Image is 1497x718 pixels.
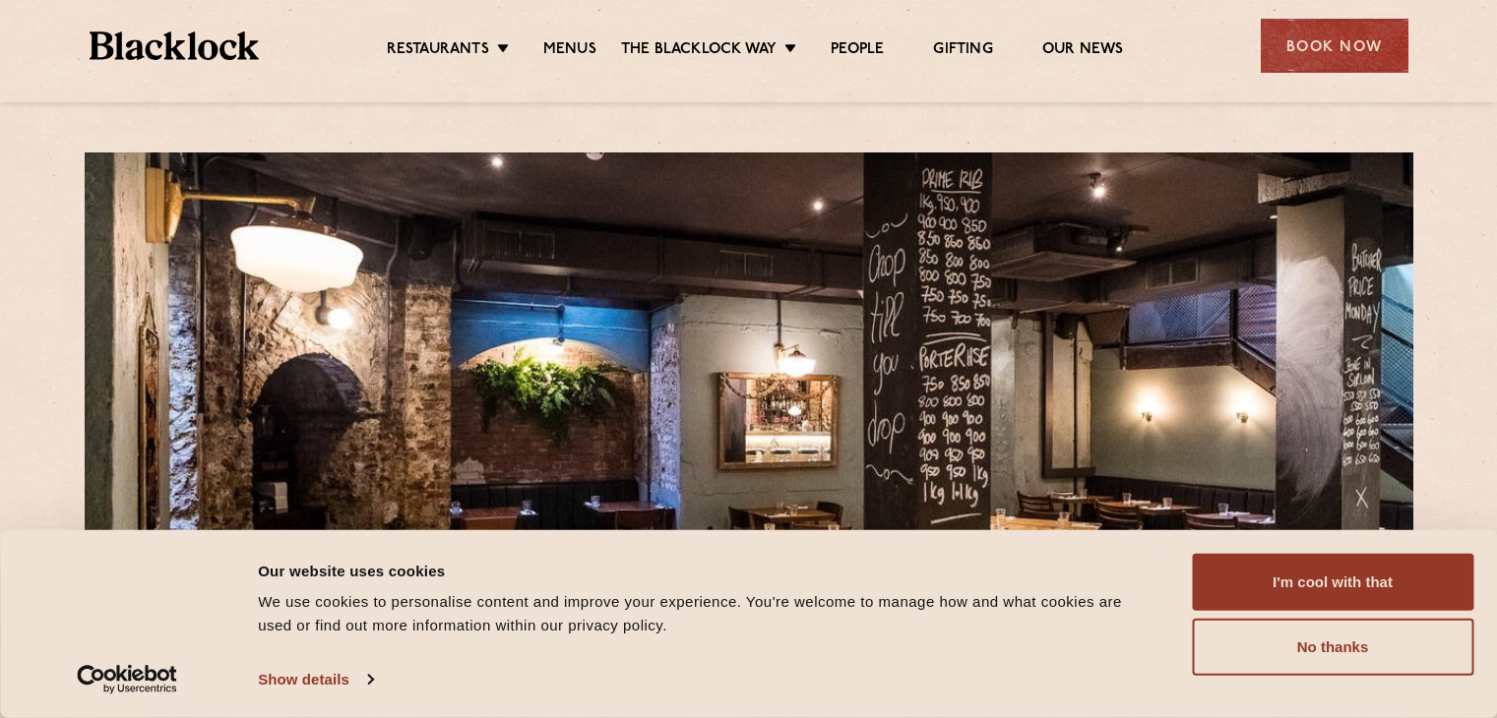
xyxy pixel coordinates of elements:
[621,40,777,62] a: The Blacklock Way
[258,559,1148,582] div: Our website uses cookies
[387,40,489,62] a: Restaurants
[1261,19,1408,73] div: Book Now
[258,590,1148,637] div: We use cookies to personalise content and improve your experience. You're welcome to manage how a...
[90,31,260,60] img: BL_Textured_Logo-footer-cropped.svg
[831,40,884,62] a: People
[41,665,214,694] a: Usercentrics Cookiebot - opens in a new window
[1192,619,1473,676] button: No thanks
[933,40,992,62] a: Gifting
[543,40,596,62] a: Menus
[258,665,372,694] a: Show details
[1192,554,1473,611] button: I'm cool with that
[1042,40,1124,62] a: Our News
